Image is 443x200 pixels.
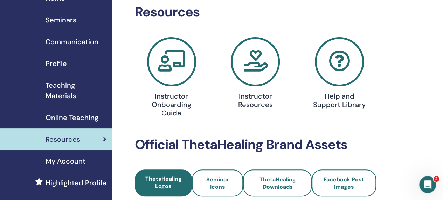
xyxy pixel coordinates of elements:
[302,37,377,112] a: Help and Support Library
[135,4,376,20] h2: Resources
[46,112,98,123] span: Online Teaching
[46,15,76,25] span: Seminars
[229,92,282,109] h4: Instructor Resources
[46,156,85,166] span: My Account
[145,175,182,190] span: ThetaHealing Logos
[259,176,296,191] span: ThetaHealing Downloads
[135,137,376,153] h2: Official ThetaHealing Brand Assets
[134,37,209,120] a: Instructor Onboarding Guide
[192,169,243,196] a: Seminar Icons
[46,58,67,69] span: Profile
[46,36,98,47] span: Communication
[324,176,364,191] span: Facebook Post Images
[419,176,436,193] iframe: Intercom live chat
[434,176,439,182] span: 2
[206,176,229,191] span: Seminar Icons
[312,169,376,196] a: Facebook Post Images
[135,169,192,196] a: ThetaHealing Logos
[46,80,106,101] span: Teaching Materials
[145,92,198,117] h4: Instructor Onboarding Guide
[243,169,312,196] a: ThetaHealing Downloads
[313,92,366,109] h4: Help and Support Library
[46,178,106,188] span: Highlighted Profile
[218,37,293,112] a: Instructor Resources
[46,134,80,145] span: Resources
